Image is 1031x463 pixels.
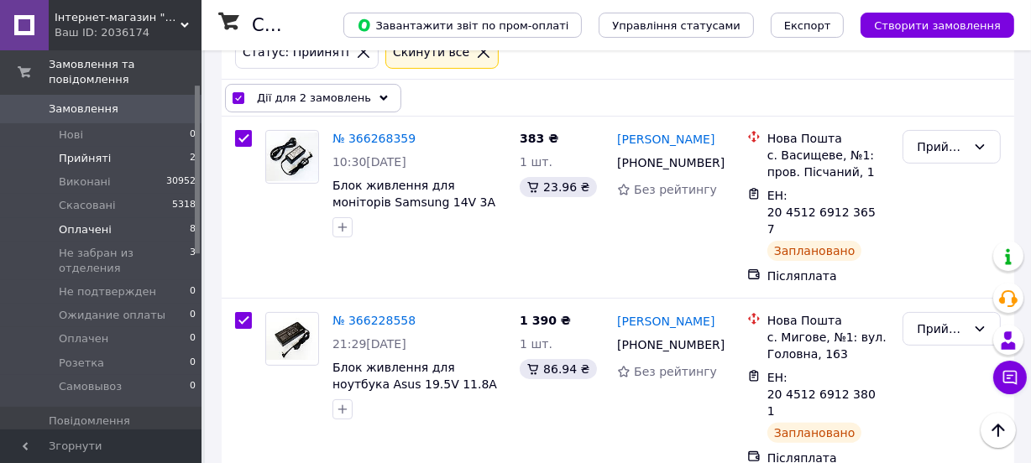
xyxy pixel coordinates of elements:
span: 1 шт. [520,155,552,169]
span: Створити замовлення [874,19,1001,32]
span: 8 [190,222,196,237]
button: Створити замовлення [861,13,1014,38]
span: 0 [190,284,196,299]
div: Ваш ID: 2036174 [55,25,201,40]
span: Управління статусами [612,19,741,32]
span: Дії для 2 замовлень [257,90,371,107]
span: 21:29[DATE] [332,337,406,351]
span: 30952 [166,174,196,190]
div: Cкинути все [390,43,473,61]
span: Оплачені [59,222,112,237]
span: 0 [190,127,196,143]
a: [PERSON_NAME] [617,313,714,330]
span: [PHONE_NUMBER] [617,338,725,351]
span: Нові [59,127,83,143]
span: Замовлення та повідомлення [49,57,201,87]
span: 0 [190,331,196,346]
div: Заплановано [767,241,862,261]
span: Ожидание оплаты [59,308,165,323]
button: Управління статусами [599,13,754,38]
h1: Список замовлень [252,15,422,35]
span: Експорт [784,19,831,32]
a: Блок живлення для моніторів Samsung 14V 3A (6.5*4.4) + мережевий кабель [332,179,495,242]
span: 1 390 ₴ [520,314,571,327]
span: 0 [190,308,196,323]
a: Блок живлення для ноутбука Asus 19.5V 11.8A (5.5*2.5) 230W (ADP-230GB B) + мережевий кабель [332,361,499,424]
div: Заплановано [767,423,862,443]
span: Без рейтингу [634,183,717,196]
a: Створити замовлення [844,18,1014,31]
div: Нова Пошта [767,130,890,147]
div: Прийнято [917,320,966,338]
span: Завантажити звіт по пром-оплаті [357,18,568,33]
span: Розетка [59,356,104,371]
span: ЕН: 20 4512 6912 3657 [767,189,876,236]
span: Прийняті [59,151,111,166]
span: ЕН: 20 4512 6912 3801 [767,371,876,418]
button: Наверх [981,413,1016,448]
div: 23.96 ₴ [520,177,596,197]
span: 3 [190,246,196,276]
img: Фото товару [266,318,318,360]
button: Завантажити звіт по пром-оплаті [343,13,582,38]
button: Чат з покупцем [993,361,1027,394]
div: Статус: Прийняті [239,43,353,61]
a: [PERSON_NAME] [617,131,714,148]
span: [PHONE_NUMBER] [617,156,725,169]
div: с. Мигове, №1: вул. Головна, 163 [767,329,890,362]
a: № 366268359 [332,132,416,145]
span: 10:30[DATE] [332,155,406,169]
span: Самовывоз [59,379,122,394]
span: Повідомлення [49,414,130,429]
span: 1 шт. [520,337,552,351]
span: 5318 [172,198,196,213]
span: 2 [190,151,196,166]
span: Інтернет-магазин "Aux Market" [55,10,181,25]
span: Без рейтингу [634,365,717,378]
div: Післяплата [767,268,890,284]
span: 0 [190,379,196,394]
span: Скасовані [59,198,116,213]
a: Фото товару [265,312,319,366]
span: Не забран из отделения [59,246,190,276]
button: Експорт [771,13,845,38]
span: Оплачен [59,331,108,346]
div: с. Васищеве, №1: пров. Пісчаний, 1 [767,147,890,180]
span: 383 ₴ [520,132,558,145]
a: № 366228558 [332,314,416,327]
img: Фото товару [266,133,318,181]
span: 0 [190,356,196,371]
span: Замовлення [49,101,118,117]
div: 86.94 ₴ [520,359,596,379]
span: Не подтвержден [59,284,156,299]
div: Нова Пошта [767,312,890,329]
span: Виконані [59,174,111,190]
div: Прийнято [917,138,966,156]
a: Фото товару [265,130,319,184]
